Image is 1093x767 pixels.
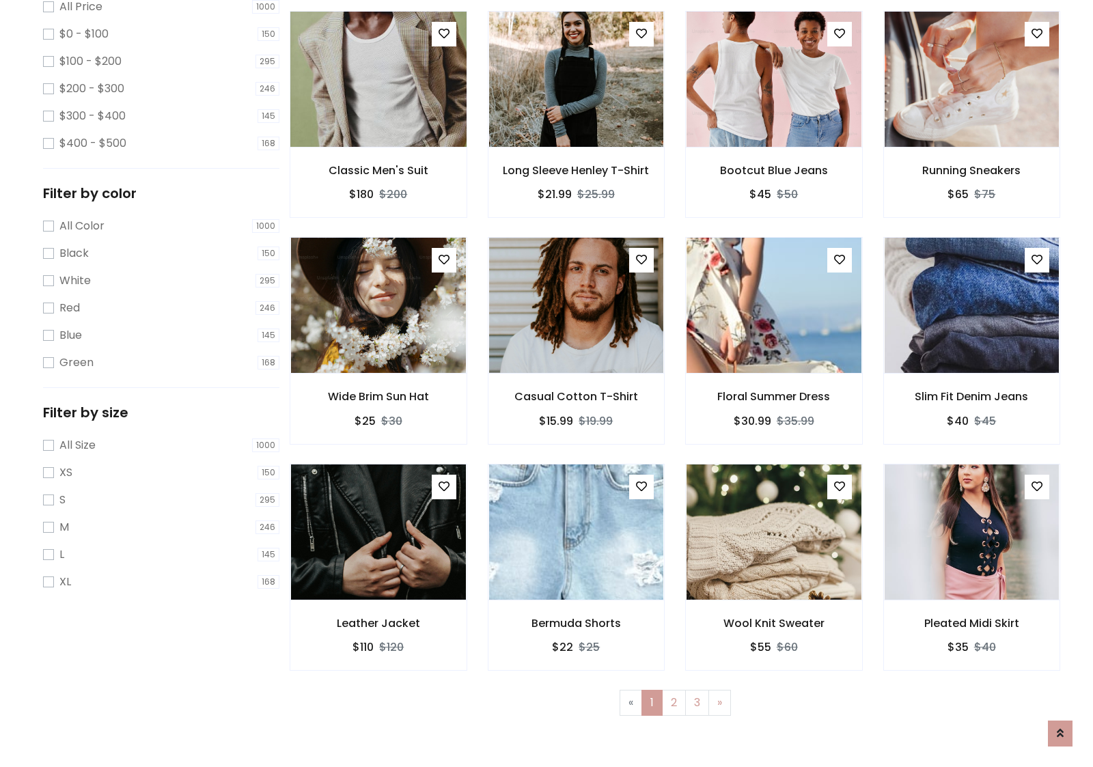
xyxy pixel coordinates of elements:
[577,186,615,202] del: $25.99
[258,137,279,150] span: 168
[258,548,279,561] span: 145
[579,413,613,429] del: $19.99
[290,390,467,403] h6: Wide Brim Sun Hat
[255,55,279,68] span: 295
[488,164,665,177] h6: Long Sleeve Henley T-Shirt
[255,274,279,288] span: 295
[750,641,771,654] h6: $55
[258,247,279,260] span: 150
[552,641,573,654] h6: $22
[777,639,798,655] del: $60
[974,639,996,655] del: $40
[947,641,969,654] h6: $35
[258,109,279,123] span: 145
[59,273,91,289] label: White
[884,164,1060,177] h6: Running Sneakers
[379,186,407,202] del: $200
[255,82,279,96] span: 246
[488,390,665,403] h6: Casual Cotton T-Shirt
[290,164,467,177] h6: Classic Men's Suit
[255,493,279,507] span: 295
[252,219,279,233] span: 1000
[258,575,279,589] span: 168
[777,186,798,202] del: $50
[59,245,89,262] label: Black
[43,185,279,201] h5: Filter by color
[59,135,126,152] label: $400 - $500
[59,108,126,124] label: $300 - $400
[59,574,71,590] label: XL
[488,617,665,630] h6: Bermuda Shorts
[59,26,109,42] label: $0 - $100
[352,641,374,654] h6: $110
[349,188,374,201] h6: $180
[300,690,1050,716] nav: Page navigation
[59,218,105,234] label: All Color
[974,413,996,429] del: $45
[59,81,124,97] label: $200 - $300
[59,546,64,563] label: L
[255,520,279,534] span: 246
[947,188,969,201] h6: $65
[686,390,862,403] h6: Floral Summer Dress
[258,356,279,369] span: 168
[59,300,80,316] label: Red
[255,301,279,315] span: 246
[947,415,969,428] h6: $40
[59,437,96,454] label: All Size
[355,415,376,428] h6: $25
[974,186,995,202] del: $75
[641,690,663,716] a: 1
[708,690,731,716] a: Next
[252,438,279,452] span: 1000
[59,53,122,70] label: $100 - $200
[43,404,279,421] h5: Filter by size
[59,519,69,535] label: M
[538,188,572,201] h6: $21.99
[59,354,94,371] label: Green
[539,415,573,428] h6: $15.99
[258,466,279,479] span: 150
[685,690,709,716] a: 3
[579,639,600,655] del: $25
[686,164,862,177] h6: Bootcut Blue Jeans
[59,327,82,344] label: Blue
[884,617,1060,630] h6: Pleated Midi Skirt
[662,690,686,716] a: 2
[258,329,279,342] span: 145
[381,413,402,429] del: $30
[717,695,722,710] span: »
[749,188,771,201] h6: $45
[777,413,814,429] del: $35.99
[734,415,771,428] h6: $30.99
[59,464,72,481] label: XS
[884,390,1060,403] h6: Slim Fit Denim Jeans
[59,492,66,508] label: S
[379,639,404,655] del: $120
[290,617,467,630] h6: Leather Jacket
[686,617,862,630] h6: Wool Knit Sweater
[258,27,279,41] span: 150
